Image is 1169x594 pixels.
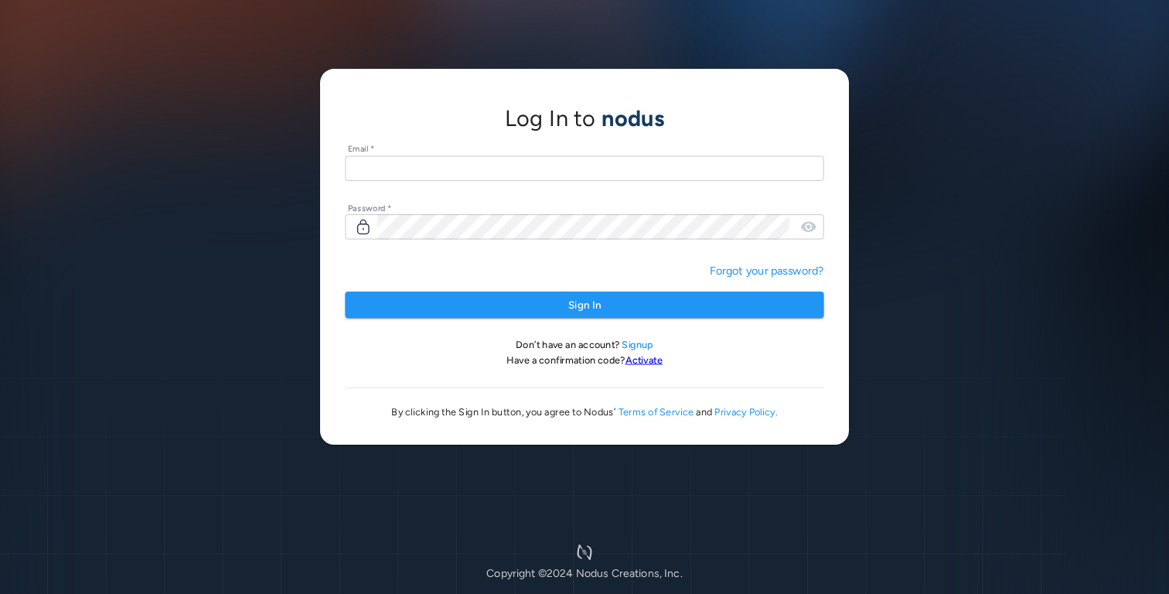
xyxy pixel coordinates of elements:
[486,565,683,582] p: Copyright ©2024 Nodus Creations, Inc.
[505,105,665,132] h4: Log In to
[546,544,623,560] img: footer-icon.18a0272c261a8398a0b39c01e7fcfdea.svg
[710,264,824,277] a: Forgot your password?
[795,213,823,241] button: toggle password visibility
[714,407,778,418] a: Privacy Policy.
[602,105,664,131] span: nodus
[619,407,694,418] a: Terms of Service
[625,354,663,366] a: Activate
[345,338,823,369] h6: Don’t have an account? Have a confirmation code?
[622,339,653,350] a: Signup
[345,406,823,420] p: By clicking the Sign In button, you agree to Nodus’ and
[345,292,823,319] button: Sign In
